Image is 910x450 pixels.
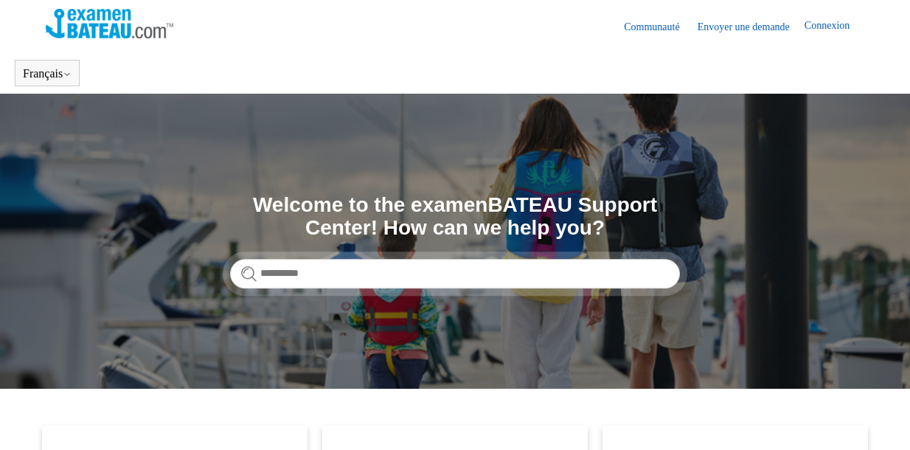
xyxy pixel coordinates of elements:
[23,67,72,80] button: Français
[46,9,173,38] img: Page d’accueil du Centre d’aide Examen Bateau
[624,19,694,35] a: Communauté
[230,259,680,288] input: Rechercher
[230,194,680,240] h1: Welcome to the examenBATEAU Support Center! How can we help you?
[805,18,864,35] a: Connexion
[861,401,899,439] div: Live chat
[698,19,805,35] a: Envoyer une demande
